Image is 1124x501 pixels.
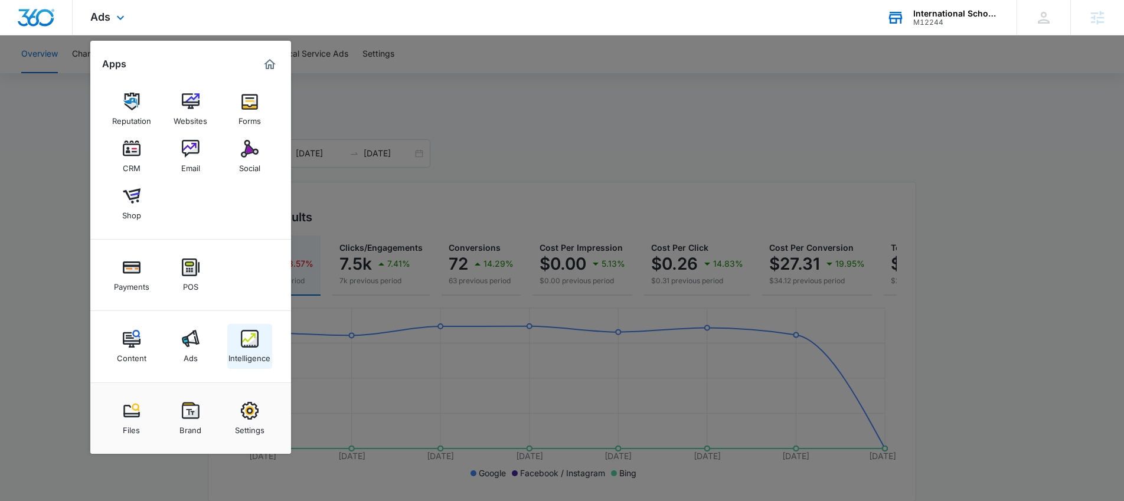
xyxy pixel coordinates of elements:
[260,55,279,74] a: Marketing 360® Dashboard
[228,348,270,363] div: Intelligence
[174,110,207,126] div: Websites
[183,276,198,292] div: POS
[123,420,140,435] div: Files
[109,181,154,226] a: Shop
[109,134,154,179] a: CRM
[168,253,213,297] a: POS
[227,324,272,369] a: Intelligence
[235,420,264,435] div: Settings
[168,396,213,441] a: Brand
[184,348,198,363] div: Ads
[123,158,140,173] div: CRM
[227,87,272,132] a: Forms
[238,110,261,126] div: Forms
[168,324,213,369] a: Ads
[227,134,272,179] a: Social
[913,18,999,27] div: account id
[179,420,201,435] div: Brand
[117,348,146,363] div: Content
[109,87,154,132] a: Reputation
[122,205,141,220] div: Shop
[168,134,213,179] a: Email
[114,276,149,292] div: Payments
[90,11,110,23] span: Ads
[239,158,260,173] div: Social
[109,396,154,441] a: Files
[168,87,213,132] a: Websites
[112,110,151,126] div: Reputation
[109,253,154,297] a: Payments
[181,158,200,173] div: Email
[227,396,272,441] a: Settings
[109,324,154,369] a: Content
[102,58,126,70] h2: Apps
[913,9,999,18] div: account name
